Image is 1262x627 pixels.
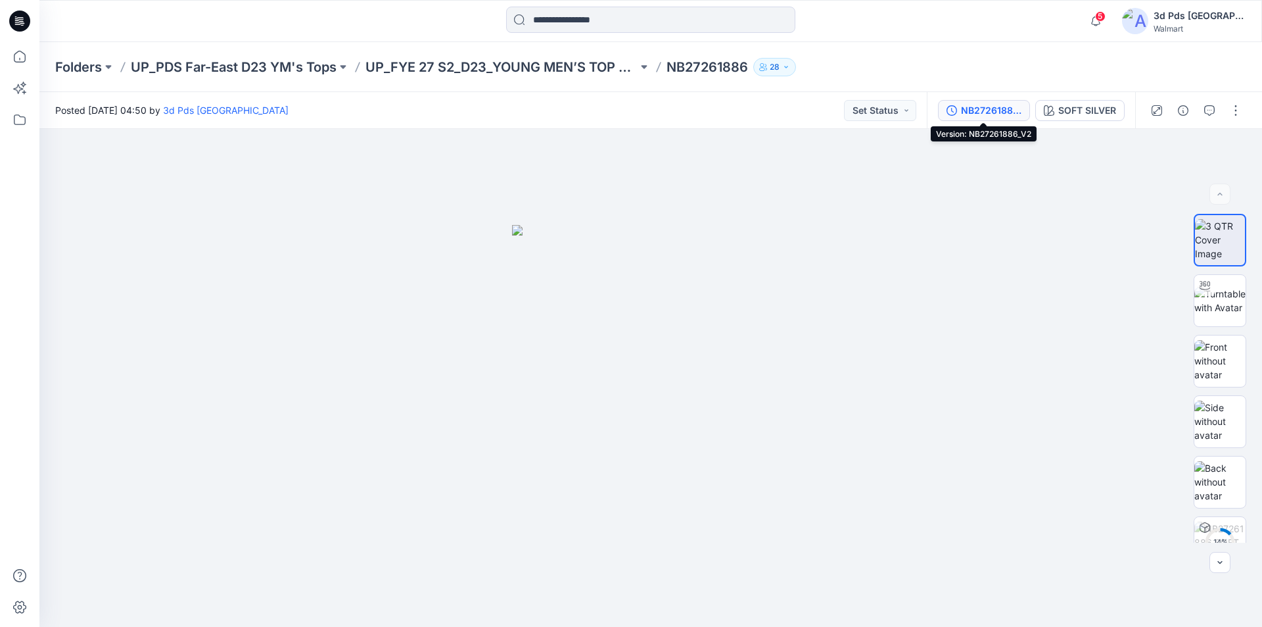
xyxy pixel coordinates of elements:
button: 28 [753,58,796,76]
img: Turntable with Avatar [1194,287,1246,314]
img: 3 QTR Cover Image [1195,219,1245,261]
p: 28 [770,60,780,74]
a: 3d Pds [GEOGRAPHIC_DATA] [163,105,289,116]
span: Posted [DATE] 04:50 by [55,103,289,117]
a: UP_PDS Far-East D23 YM's Tops [131,58,337,76]
button: Details [1173,100,1194,121]
img: NB27261886 SOFT SILVER [1194,522,1246,563]
div: NB27261886_V2 [961,103,1021,118]
span: 5 [1095,11,1106,22]
button: NB27261886_V2 [938,100,1030,121]
div: 14 % [1204,537,1236,548]
img: Side without avatar [1194,401,1246,442]
div: SOFT SILVER [1058,103,1116,118]
img: Back without avatar [1194,461,1246,503]
div: Walmart [1154,24,1246,34]
img: Front without avatar [1194,340,1246,382]
a: UP_FYE 27 S2_D23_YOUNG MEN’S TOP PDS/[GEOGRAPHIC_DATA] [365,58,638,76]
img: avatar [1122,8,1148,34]
div: 3d Pds [GEOGRAPHIC_DATA] [1154,8,1246,24]
p: NB27261886 [666,58,748,76]
button: SOFT SILVER [1035,100,1125,121]
a: Folders [55,58,102,76]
